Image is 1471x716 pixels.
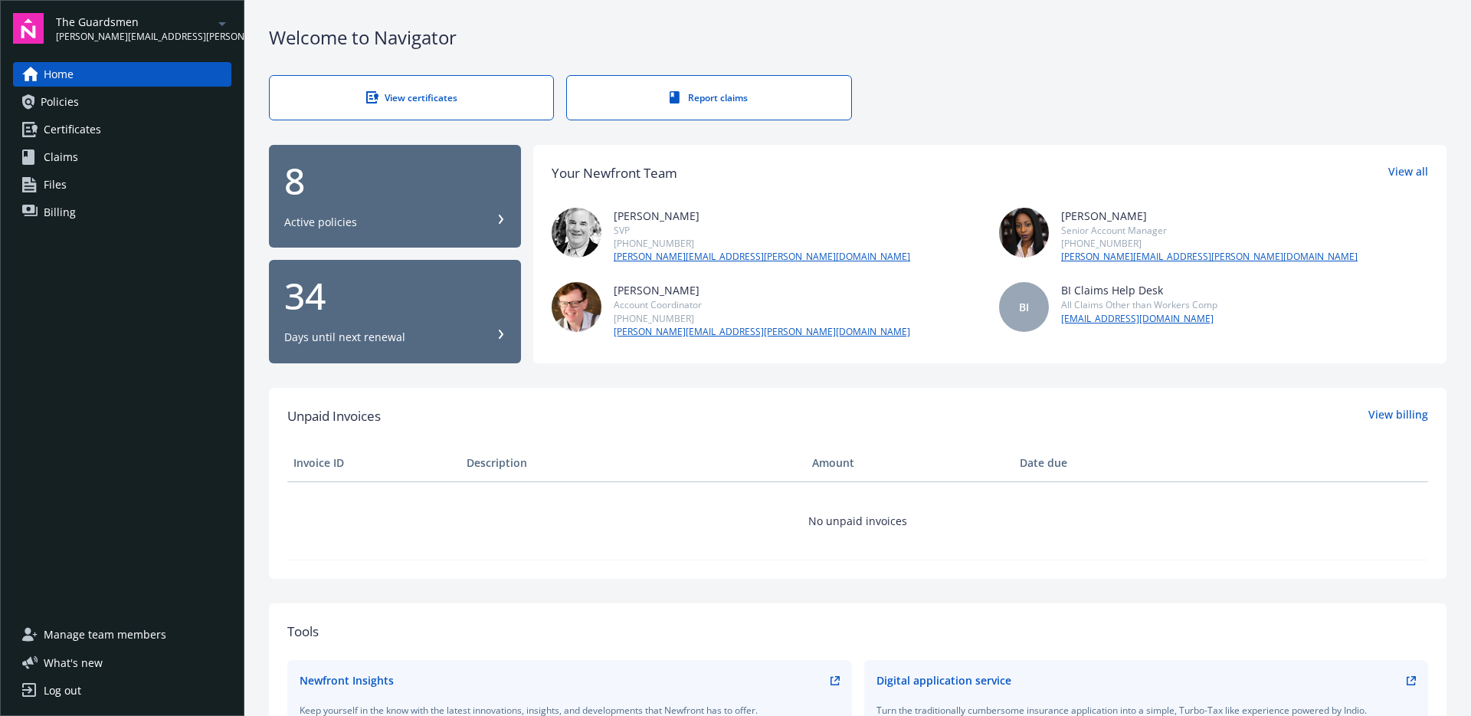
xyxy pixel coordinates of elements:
a: [PERSON_NAME][EMAIL_ADDRESS][PERSON_NAME][DOMAIN_NAME] [1061,250,1358,264]
div: Log out [44,678,81,703]
span: What ' s new [44,655,103,671]
a: Report claims [566,75,851,120]
a: Policies [13,90,231,114]
div: Welcome to Navigator [269,25,1446,51]
div: Tools [287,622,1428,642]
a: Files [13,172,231,197]
button: 34Days until next renewal [269,260,521,363]
th: Amount [806,445,1014,481]
span: [PERSON_NAME][EMAIL_ADDRESS][PERSON_NAME][DOMAIN_NAME] [56,30,213,44]
div: Account Coordinator [614,298,910,311]
div: Days until next renewal [284,330,405,345]
th: Description [460,445,806,481]
img: photo [552,208,601,258]
a: Certificates [13,117,231,142]
img: photo [999,208,1049,258]
a: View certificates [269,75,554,120]
div: Your Newfront Team [552,163,677,183]
div: 34 [284,278,506,314]
span: Files [44,172,67,197]
a: View all [1388,163,1428,183]
div: Active policies [284,215,357,230]
span: Certificates [44,117,101,142]
span: Home [44,62,74,87]
a: [PERSON_NAME][EMAIL_ADDRESS][PERSON_NAME][DOMAIN_NAME] [614,325,910,339]
a: [PERSON_NAME][EMAIL_ADDRESS][PERSON_NAME][DOMAIN_NAME] [614,250,910,264]
div: Newfront Insights [300,672,394,688]
div: [PHONE_NUMBER] [614,237,910,250]
div: [PERSON_NAME] [614,208,910,224]
button: What's new [13,655,127,671]
span: Claims [44,145,78,169]
div: [PERSON_NAME] [1061,208,1358,224]
a: Home [13,62,231,87]
img: photo [552,282,601,332]
button: The Guardsmen[PERSON_NAME][EMAIL_ADDRESS][PERSON_NAME][DOMAIN_NAME]arrowDropDown [56,13,231,44]
span: The Guardsmen [56,14,213,30]
div: View certificates [300,91,523,104]
button: 8Active policies [269,145,521,248]
div: Digital application service [876,672,1011,688]
div: 8 [284,163,506,199]
th: Invoice ID [287,445,460,481]
span: Billing [44,200,76,225]
a: Claims [13,145,231,169]
a: Billing [13,200,231,225]
div: [PHONE_NUMBER] [1061,237,1358,250]
span: Manage team members [44,622,166,647]
div: All Claims Other than Workers Comp [1061,298,1217,311]
a: View billing [1368,406,1428,426]
div: [PERSON_NAME] [614,282,910,298]
th: Date due [1014,445,1187,481]
div: [PHONE_NUMBER] [614,312,910,325]
a: Manage team members [13,622,231,647]
span: BI [1019,299,1029,315]
span: Unpaid Invoices [287,406,381,426]
a: [EMAIL_ADDRESS][DOMAIN_NAME] [1061,312,1217,326]
td: No unpaid invoices [287,481,1428,560]
div: Senior Account Manager [1061,224,1358,237]
a: arrowDropDown [213,14,231,32]
span: Policies [41,90,79,114]
div: SVP [614,224,910,237]
div: BI Claims Help Desk [1061,282,1217,298]
div: Report claims [598,91,820,104]
img: navigator-logo.svg [13,13,44,44]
